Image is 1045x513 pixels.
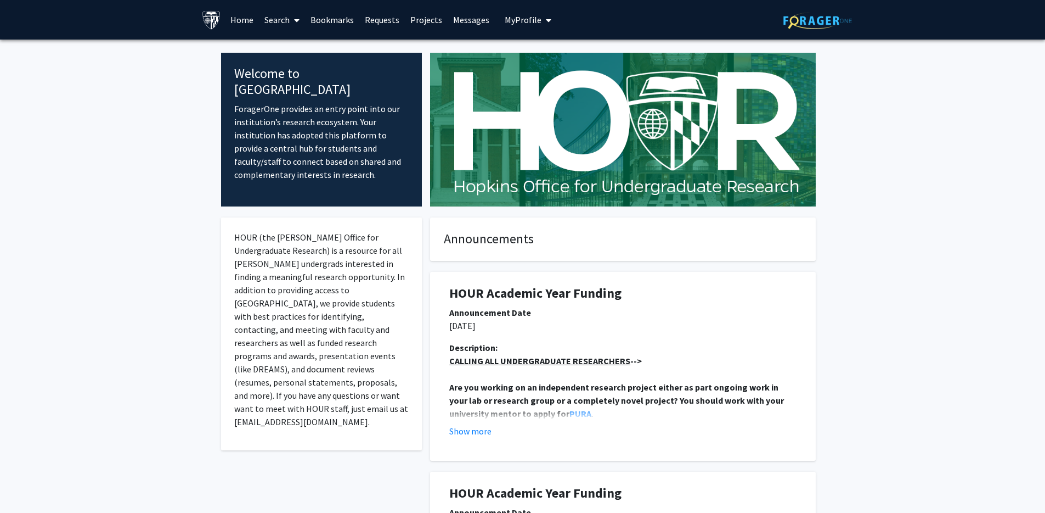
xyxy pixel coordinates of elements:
u: CALLING ALL UNDERGRADUATE RESEARCHERS [449,355,630,366]
h4: Welcome to [GEOGRAPHIC_DATA] [234,66,409,98]
a: PURA [569,408,591,419]
a: Projects [405,1,448,39]
a: Messages [448,1,495,39]
h1: HOUR Academic Year Funding [449,486,797,501]
button: Show more [449,425,492,438]
strong: --> [449,355,642,366]
a: Search [259,1,305,39]
img: ForagerOne Logo [783,12,852,29]
div: Announcement Date [449,306,797,319]
img: Johns Hopkins University Logo [202,10,221,30]
span: My Profile [505,14,541,25]
p: . [449,381,797,420]
div: Description: [449,341,797,354]
iframe: Chat [8,464,47,505]
p: HOUR (the [PERSON_NAME] Office for Undergraduate Research) is a resource for all [PERSON_NAME] un... [234,231,409,428]
p: ForagerOne provides an entry point into our institution’s research ecosystem. Your institution ha... [234,102,409,181]
strong: Are you working on an independent research project either as part ongoing work in your lab or res... [449,382,786,419]
p: [DATE] [449,319,797,332]
a: Bookmarks [305,1,359,39]
a: Home [225,1,259,39]
img: Cover Image [430,53,816,207]
h4: Announcements [444,231,802,247]
h1: HOUR Academic Year Funding [449,286,797,302]
a: Requests [359,1,405,39]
